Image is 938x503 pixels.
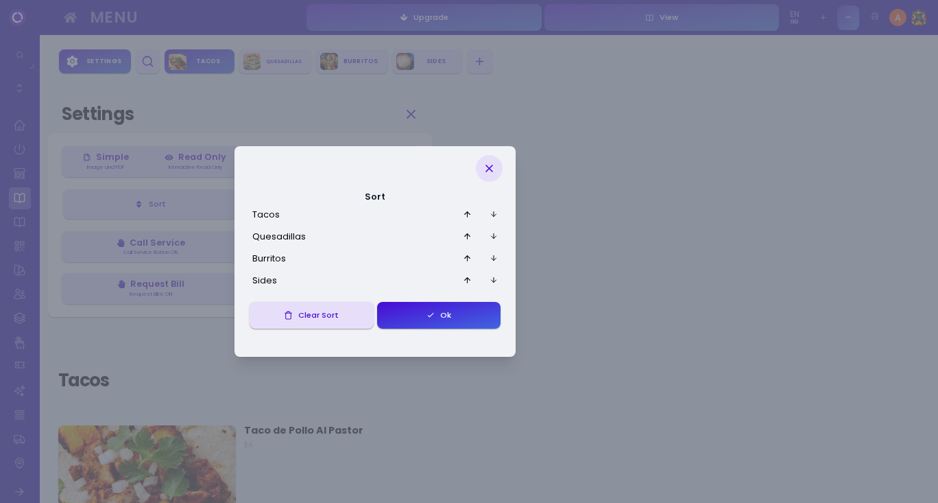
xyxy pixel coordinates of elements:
div: Sides [252,274,452,287]
div: Burritos [252,252,452,265]
div: Clear Sort [293,312,339,319]
div: Quesadillas [252,230,452,243]
div: Tacos [252,208,452,221]
button: Clear Sort [250,302,374,328]
h3: Sort [248,190,503,203]
button: Ok [377,302,501,328]
div: Ok [435,312,451,319]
